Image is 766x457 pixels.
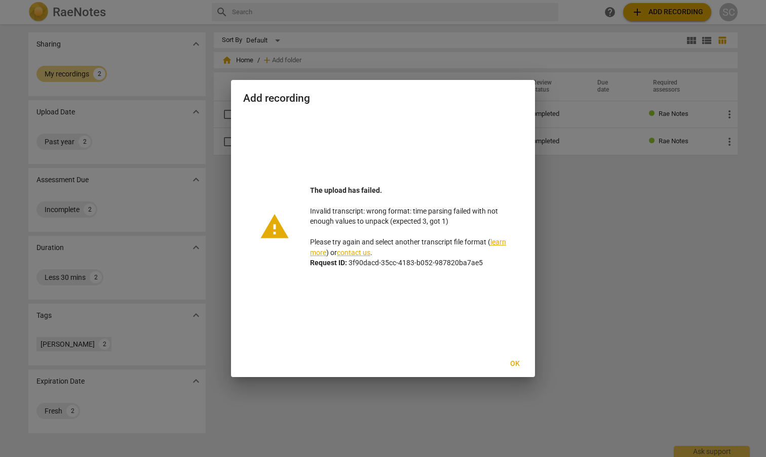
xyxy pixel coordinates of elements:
[243,92,523,105] h2: Add recording
[310,238,506,257] a: learn more
[259,212,290,242] span: warning
[507,359,523,369] span: Ok
[310,259,347,267] b: Request ID:
[310,186,382,194] b: The upload has failed.
[337,248,370,257] a: contact us
[310,185,507,268] p: Invalid transcript: wrong format: time parsing failed with not enough values to unpack (expected ...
